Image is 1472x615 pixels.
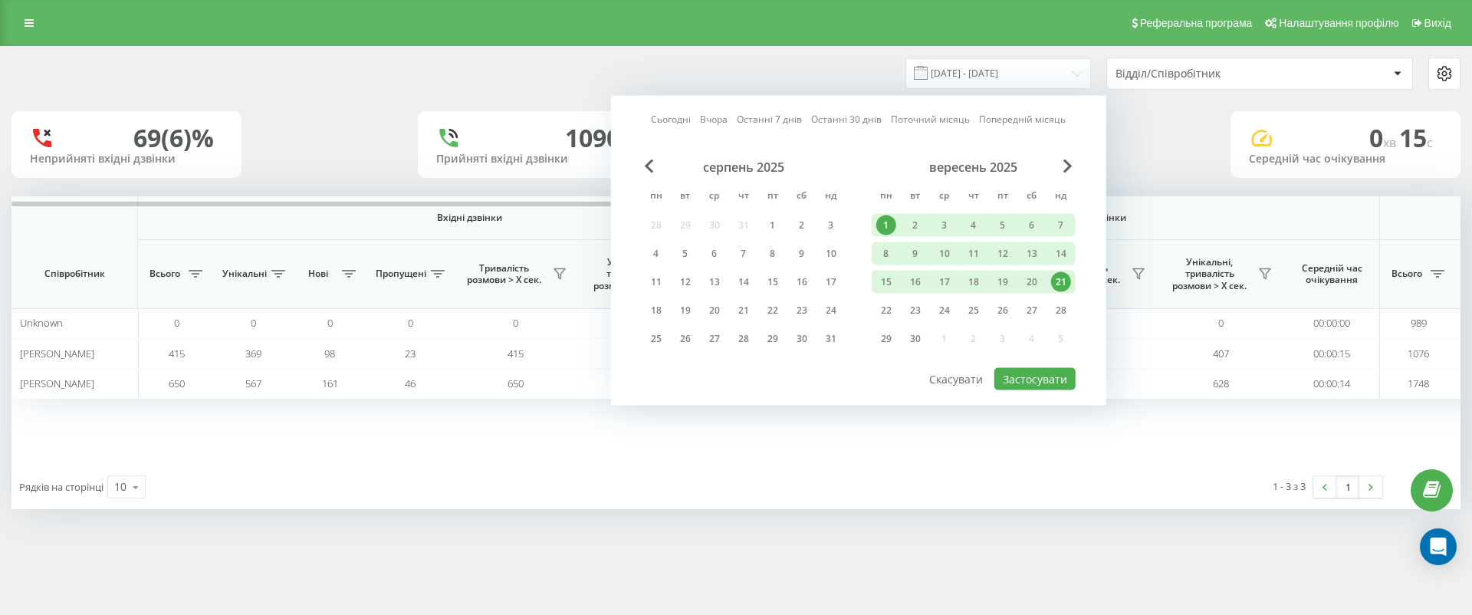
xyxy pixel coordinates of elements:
abbr: неділя [820,186,843,209]
div: 3 [935,215,955,235]
div: 5 [993,215,1013,235]
div: серпень 2025 [642,160,846,175]
div: сб 27 вер 2025 р. [1017,299,1046,322]
span: Тривалість розмови > Х сек. [460,262,548,286]
span: Всього [1388,268,1426,280]
td: 00:00:15 [1284,338,1380,368]
div: Відділ/Співробітник [1115,67,1299,81]
span: 407 [1213,347,1229,360]
div: пт 12 вер 2025 р. [988,242,1017,265]
div: 23 [792,301,812,321]
div: 19 [993,272,1013,292]
div: 26 [675,329,695,349]
span: Рядків на сторінці [19,480,103,494]
div: ср 3 вер 2025 р. [930,214,959,237]
div: 16 [792,272,812,292]
span: Вхідні дзвінки [178,212,761,224]
abbr: неділя [1050,186,1073,209]
div: Прийняті вхідні дзвінки [436,153,629,166]
span: Previous Month [645,160,654,173]
div: 4 [964,215,984,235]
div: 10 [114,479,127,495]
span: 0 [251,316,256,330]
div: 1 [763,215,783,235]
div: пн 22 вер 2025 р. [872,299,901,322]
a: Попередній місяць [979,112,1066,127]
div: пн 8 вер 2025 р. [872,242,901,265]
div: пт 5 вер 2025 р. [988,214,1017,237]
span: 0 [408,316,413,330]
div: пн 1 вер 2025 р. [872,214,901,237]
div: сб 30 серп 2025 р. [787,327,816,350]
span: Унікальні [222,268,267,280]
div: вт 26 серп 2025 р. [671,327,700,350]
div: пт 15 серп 2025 р. [758,271,787,294]
div: 3 [821,215,841,235]
td: 00:00:14 [1284,369,1380,399]
div: 30 [792,329,812,349]
div: 29 [876,329,896,349]
div: пн 29 вер 2025 р. [872,327,901,350]
div: чт 21 серп 2025 р. [729,299,758,322]
span: 15 [1399,121,1433,154]
div: чт 14 серп 2025 р. [729,271,758,294]
div: чт 4 вер 2025 р. [959,214,988,237]
span: 0 [174,316,179,330]
span: 415 [169,347,185,360]
div: нд 31 серп 2025 р. [816,327,846,350]
span: 0 [513,316,518,330]
span: 161 [322,377,338,390]
div: вт 2 вер 2025 р. [901,214,930,237]
div: 15 [876,272,896,292]
div: 25 [964,301,984,321]
div: вт 5 серп 2025 р. [671,242,700,265]
div: 19 [675,301,695,321]
span: 650 [169,377,185,390]
div: ср 24 вер 2025 р. [930,299,959,322]
div: 13 [1022,244,1042,264]
div: чт 18 вер 2025 р. [959,271,988,294]
div: сб 13 вер 2025 р. [1017,242,1046,265]
div: 10 [821,244,841,264]
span: Унікальні, тривалість розмови > Х сек. [586,256,675,292]
a: Сьогодні [651,112,691,127]
div: ср 10 вер 2025 р. [930,242,959,265]
span: 567 [245,377,261,390]
div: 69 (6)% [133,123,214,153]
div: 8 [876,244,896,264]
div: вт 30 вер 2025 р. [901,327,930,350]
div: 24 [821,301,841,321]
div: 20 [705,301,724,321]
div: 28 [1051,301,1071,321]
div: вт 9 вер 2025 р. [901,242,930,265]
abbr: середа [933,186,956,209]
span: Середній час очікування [1296,262,1368,286]
div: 12 [993,244,1013,264]
div: 15 [763,272,783,292]
div: пт 8 серп 2025 р. [758,242,787,265]
span: 0 [1218,316,1224,330]
div: чт 25 вер 2025 р. [959,299,988,322]
div: 23 [905,301,925,321]
button: Застосувати [994,368,1076,390]
div: 1 [876,215,896,235]
div: 25 [646,329,666,349]
div: ср 13 серп 2025 р. [700,271,729,294]
button: Скасувати [921,368,991,390]
div: вт 12 серп 2025 р. [671,271,700,294]
span: хв [1383,134,1399,151]
span: 23 [405,347,416,360]
abbr: п’ятниця [761,186,784,209]
div: 18 [964,272,984,292]
div: пт 22 серп 2025 р. [758,299,787,322]
div: вт 23 вер 2025 р. [901,299,930,322]
div: нд 28 вер 2025 р. [1046,299,1076,322]
div: 14 [1051,244,1071,264]
div: 31 [821,329,841,349]
span: Unknown [20,316,63,330]
a: Останні 7 днів [737,112,802,127]
div: нд 24 серп 2025 р. [816,299,846,322]
div: пт 1 серп 2025 р. [758,214,787,237]
div: вт 19 серп 2025 р. [671,299,700,322]
div: ср 20 серп 2025 р. [700,299,729,322]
